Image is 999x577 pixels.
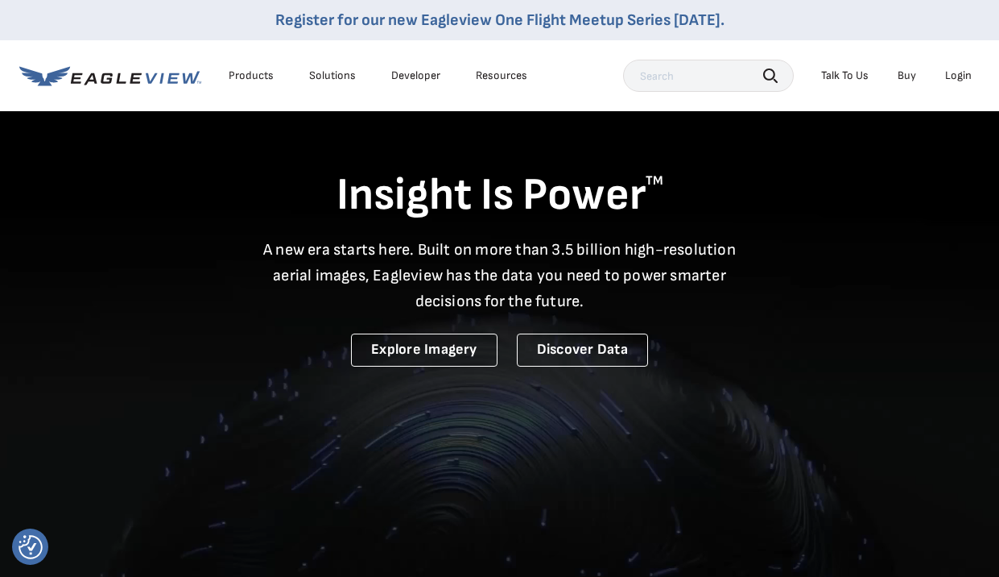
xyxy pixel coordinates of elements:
[623,60,794,92] input: Search
[476,68,527,83] div: Resources
[19,168,980,224] h1: Insight Is Power
[309,68,356,83] div: Solutions
[254,237,746,314] p: A new era starts here. Built on more than 3.5 billion high-resolution aerial images, Eagleview ha...
[19,535,43,559] img: Revisit consent button
[275,10,724,30] a: Register for our new Eagleview One Flight Meetup Series [DATE].
[19,535,43,559] button: Consent Preferences
[945,68,972,83] div: Login
[229,68,274,83] div: Products
[517,334,648,367] a: Discover Data
[898,68,916,83] a: Buy
[391,68,440,83] a: Developer
[646,173,663,189] sup: TM
[821,68,869,83] div: Talk To Us
[351,334,497,367] a: Explore Imagery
